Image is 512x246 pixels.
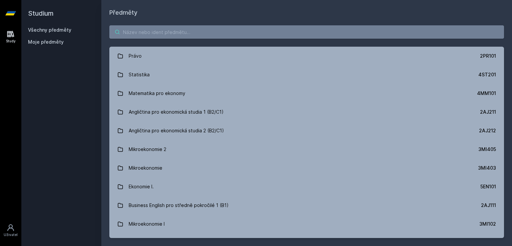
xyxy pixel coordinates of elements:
[109,121,504,140] a: Angličtina pro ekonomická studia 2 (B2/C1) 2AJ212
[129,180,154,193] div: Ekonomie I.
[481,202,496,209] div: 2AJ111
[1,220,20,241] a: Uživatel
[480,183,496,190] div: 5EN101
[129,199,229,212] div: Business English pro středně pokročilé 1 (B1)
[129,68,150,81] div: Statistika
[478,165,496,171] div: 3MI403
[478,71,496,78] div: 4ST201
[109,159,504,177] a: Mikroekonomie 3MI403
[1,27,20,47] a: Study
[109,25,504,39] input: Název nebo ident předmětu…
[109,8,504,17] h1: Předměty
[478,146,496,153] div: 3MI405
[109,140,504,159] a: Mikroekonomie 2 3MI405
[129,49,142,63] div: Právo
[6,39,16,44] div: Study
[129,143,166,156] div: Mikroekonomie 2
[477,90,496,97] div: 4MM101
[129,87,185,100] div: Matematika pro ekonomy
[109,215,504,233] a: Mikroekonomie I 3MI102
[109,196,504,215] a: Business English pro středně pokročilé 1 (B1) 2AJ111
[480,53,496,59] div: 2PR101
[129,124,224,137] div: Angličtina pro ekonomická studia 2 (B2/C1)
[109,47,504,65] a: Právo 2PR101
[28,39,64,45] span: Moje předměty
[129,161,162,175] div: Mikroekonomie
[109,103,504,121] a: Angličtina pro ekonomická studia 1 (B2/C1) 2AJ211
[109,65,504,84] a: Statistika 4ST201
[479,127,496,134] div: 2AJ212
[129,217,165,231] div: Mikroekonomie I
[479,221,496,227] div: 3MI102
[4,232,18,237] div: Uživatel
[480,109,496,115] div: 2AJ211
[109,84,504,103] a: Matematika pro ekonomy 4MM101
[109,177,504,196] a: Ekonomie I. 5EN101
[129,105,224,119] div: Angličtina pro ekonomická studia 1 (B2/C1)
[28,27,71,33] a: Všechny předměty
